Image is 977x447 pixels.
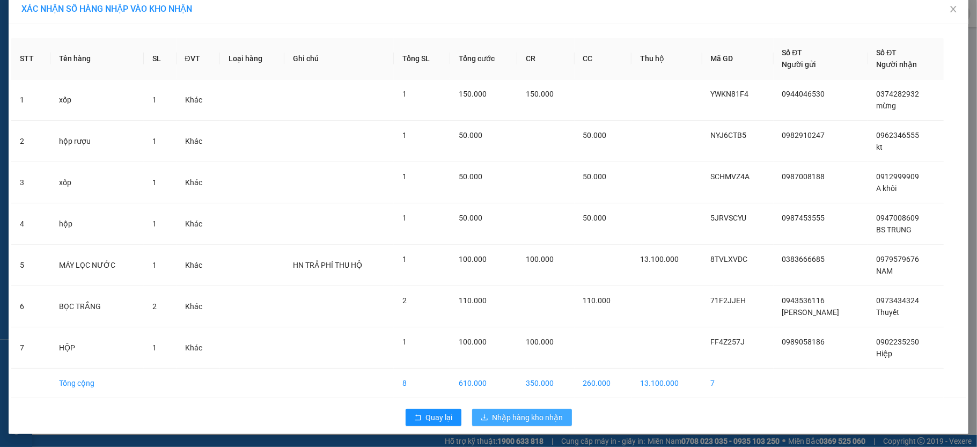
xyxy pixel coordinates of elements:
span: 1 [402,214,407,222]
th: Loại hàng [220,38,284,79]
td: 13.100.000 [631,369,702,398]
span: download [481,414,488,422]
span: 100.000 [459,338,487,346]
span: 1 [152,219,157,228]
span: [PERSON_NAME] [782,308,840,317]
td: 1 [11,79,50,121]
td: Khác [177,245,220,286]
td: 6 [11,286,50,327]
td: MÁY LỌC NƯỚC [50,245,143,286]
td: Khác [177,79,220,121]
span: 1 [152,178,157,187]
span: 50.000 [583,131,607,140]
span: mừng [877,101,897,110]
td: Khác [177,203,220,245]
td: 7 [11,327,50,369]
span: 1 [402,338,407,346]
button: downloadNhập hàng kho nhận [472,409,572,426]
td: hộp rượu [50,121,143,162]
span: BS TRUNG [877,225,912,234]
span: 110.000 [459,296,487,305]
span: kt [877,143,883,151]
td: HỘP [50,327,143,369]
span: rollback [414,414,422,422]
td: 2 [11,121,50,162]
td: 4 [11,203,50,245]
span: Hiệp [877,349,893,358]
span: 150.000 [526,90,554,98]
span: 1 [152,96,157,104]
td: xốp [50,79,143,121]
span: 0962346555 [877,131,920,140]
span: 50.000 [459,131,482,140]
span: 0973434324 [877,296,920,305]
span: Quay lại [426,412,453,423]
span: Thuyết [877,308,900,317]
span: 0947008609 [877,214,920,222]
span: 100.000 [526,338,554,346]
td: 350.000 [517,369,574,398]
span: 0383666685 [782,255,825,263]
span: 50.000 [459,214,482,222]
span: HN TRẢ PHÍ THU HỘ [293,261,362,269]
span: 0912999909 [877,172,920,181]
span: 71F2JJEH [711,296,746,305]
span: 1 [152,343,157,352]
span: 0987008188 [782,172,825,181]
span: 100.000 [459,255,487,263]
td: 5 [11,245,50,286]
span: 0902235250 [877,338,920,346]
span: 0989058186 [782,338,825,346]
span: FF4Z257J [711,338,745,346]
td: 610.000 [450,369,517,398]
span: 2 [402,296,407,305]
td: xốp [50,162,143,203]
td: Khác [177,327,220,369]
td: 8 [394,369,450,398]
span: Số ĐT [877,48,897,57]
span: 8TVLXVDC [711,255,748,263]
span: 2 [152,302,157,311]
th: Thu hộ [631,38,702,79]
th: STT [11,38,50,79]
span: 50.000 [459,172,482,181]
span: 0943536116 [782,296,825,305]
span: 110.000 [583,296,611,305]
th: Ghi chú [284,38,394,79]
td: Tổng cộng [50,369,143,398]
span: close [949,5,958,13]
span: Người gửi [782,60,817,69]
span: Nhập hàng kho nhận [493,412,563,423]
td: hộp [50,203,143,245]
span: 1 [402,255,407,263]
span: 1 [402,90,407,98]
span: 100.000 [526,255,554,263]
td: Khác [177,162,220,203]
span: 150.000 [459,90,487,98]
span: Người nhận [877,60,917,69]
span: YWKN81F4 [711,90,749,98]
span: 0374282932 [877,90,920,98]
span: A khôi [877,184,897,193]
span: Số ĐT [782,48,803,57]
span: 0982910247 [782,131,825,140]
th: Tổng SL [394,38,450,79]
span: 50.000 [583,172,607,181]
span: 1 [152,261,157,269]
td: BỌC TRẮNG [50,286,143,327]
span: NAM [877,267,893,275]
span: 0979579676 [877,255,920,263]
td: Khác [177,121,220,162]
th: Mã GD [702,38,774,79]
span: XÁC NHẬN SỐ HÀNG NHẬP VÀO KHO NHẬN [21,4,192,14]
th: CR [517,38,574,79]
th: SL [144,38,177,79]
th: Tổng cước [450,38,517,79]
span: 13.100.000 [640,255,679,263]
th: ĐVT [177,38,220,79]
td: 3 [11,162,50,203]
span: SCHMVZ4A [711,172,750,181]
td: 7 [702,369,774,398]
span: 1 [152,137,157,145]
th: CC [575,38,631,79]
